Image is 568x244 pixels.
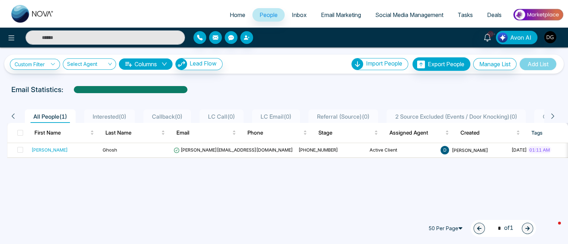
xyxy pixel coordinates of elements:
[119,58,173,70] button: Columnsdown
[260,11,278,18] span: People
[292,11,307,18] span: Inbox
[544,220,561,237] iframe: Intercom live chat
[174,147,293,153] span: [PERSON_NAME][EMAIL_ADDRESS][DOMAIN_NAME]
[252,8,285,22] a: People
[149,113,185,120] span: Callback ( 0 )
[487,11,502,18] span: Deals
[318,129,373,137] span: Stage
[29,123,100,143] th: First Name
[103,147,117,153] span: Ghosh
[450,8,480,22] a: Tasks
[455,123,526,143] th: Created
[230,11,245,18] span: Home
[11,5,54,23] img: Nova CRM Logo
[34,129,89,137] span: First Name
[100,123,171,143] th: Last Name
[479,31,496,43] a: 10+
[11,84,63,95] p: Email Statistics:
[510,33,531,42] span: Avon AI
[487,31,494,37] span: 10+
[258,113,294,120] span: LC Email ( 0 )
[460,129,515,137] span: Created
[314,8,368,22] a: Email Marketing
[173,58,223,70] a: Lead FlowLead Flow
[367,143,438,158] td: Active Client
[205,113,238,120] span: LC Call ( 0 )
[176,129,231,137] span: Email
[190,60,217,67] span: Lead Flow
[498,33,508,42] img: Lead Flow
[90,113,129,120] span: Interested ( 0 )
[384,123,455,143] th: Assigned Agent
[247,129,302,137] span: Phone
[441,146,449,154] span: D
[473,58,517,70] button: Manage List
[285,8,314,22] a: Inbox
[544,31,556,43] img: User Avatar
[493,223,513,233] span: of 1
[313,123,384,143] th: Stage
[321,11,361,18] span: Email Marketing
[10,59,60,70] a: Custom Filter
[314,113,372,120] span: Referral (Source) ( 0 )
[392,113,520,120] span: 2 Source Excluded (Events / Door Knocking) ( 0 )
[368,8,450,22] a: Social Media Management
[105,129,160,137] span: Last Name
[299,147,338,153] span: [PHONE_NUMBER]
[480,8,509,22] a: Deals
[496,31,537,44] button: Avon AI
[31,113,70,120] span: All People ( 1 )
[171,123,242,143] th: Email
[162,61,167,67] span: down
[413,57,470,71] button: Export People
[176,58,187,70] img: Lead Flow
[512,7,564,23] img: Market-place.gif
[452,147,488,153] span: [PERSON_NAME]
[242,123,313,143] th: Phone
[389,129,444,137] span: Assigned Agent
[512,147,527,153] span: [DATE]
[425,223,468,234] span: 50 Per Page
[428,61,464,68] span: Export People
[32,146,68,153] div: [PERSON_NAME]
[366,60,402,67] span: Import People
[223,8,252,22] a: Home
[458,11,473,18] span: Tasks
[375,11,443,18] span: Social Media Management
[528,146,551,153] span: 01:11 AM
[175,58,223,70] button: Lead Flow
